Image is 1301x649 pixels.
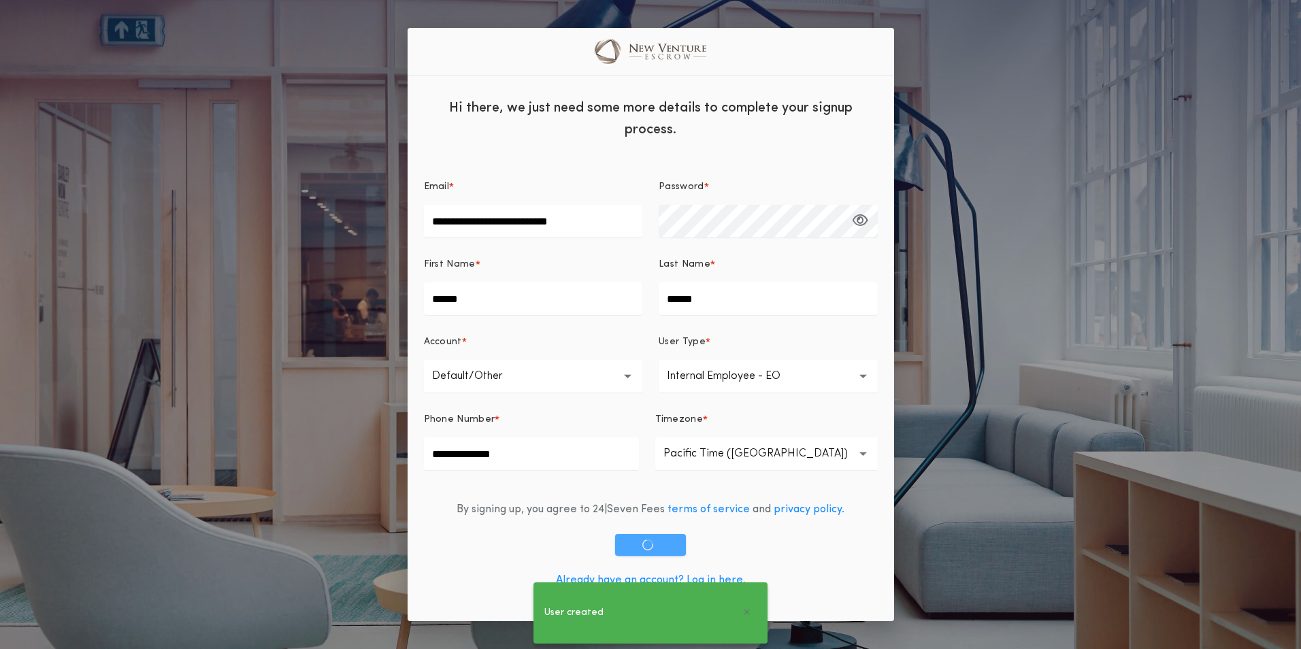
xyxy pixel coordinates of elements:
[432,368,525,384] p: Default/Other
[556,575,746,586] a: Already have an account? Log in here.
[424,437,639,470] input: Phone Number*
[663,446,870,462] p: Pacific Time ([GEOGRAPHIC_DATA])
[659,205,878,237] input: Password*
[655,437,878,470] button: Pacific Time ([GEOGRAPHIC_DATA])
[659,282,878,315] input: Last Name*
[595,39,706,65] img: logo
[774,504,844,515] a: privacy policy.
[424,282,643,315] input: First Name*
[659,335,706,349] p: User Type
[668,504,750,515] a: terms of service
[424,180,450,194] p: Email
[659,360,878,393] button: Internal Employee - EO
[544,605,604,620] span: User created
[667,368,802,384] p: Internal Employee - EO
[853,205,868,237] button: Password*
[424,258,476,271] p: First Name
[424,335,462,349] p: Account
[424,205,643,237] input: Email*
[457,501,844,518] div: By signing up, you agree to 24|Seven Fees and
[424,360,643,393] button: Default/Other
[659,258,710,271] p: Last Name
[408,86,894,148] div: Hi there, we just need some more details to complete your signup process.
[659,180,704,194] p: Password
[655,413,704,427] p: Timezone
[424,413,495,427] p: Phone Number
